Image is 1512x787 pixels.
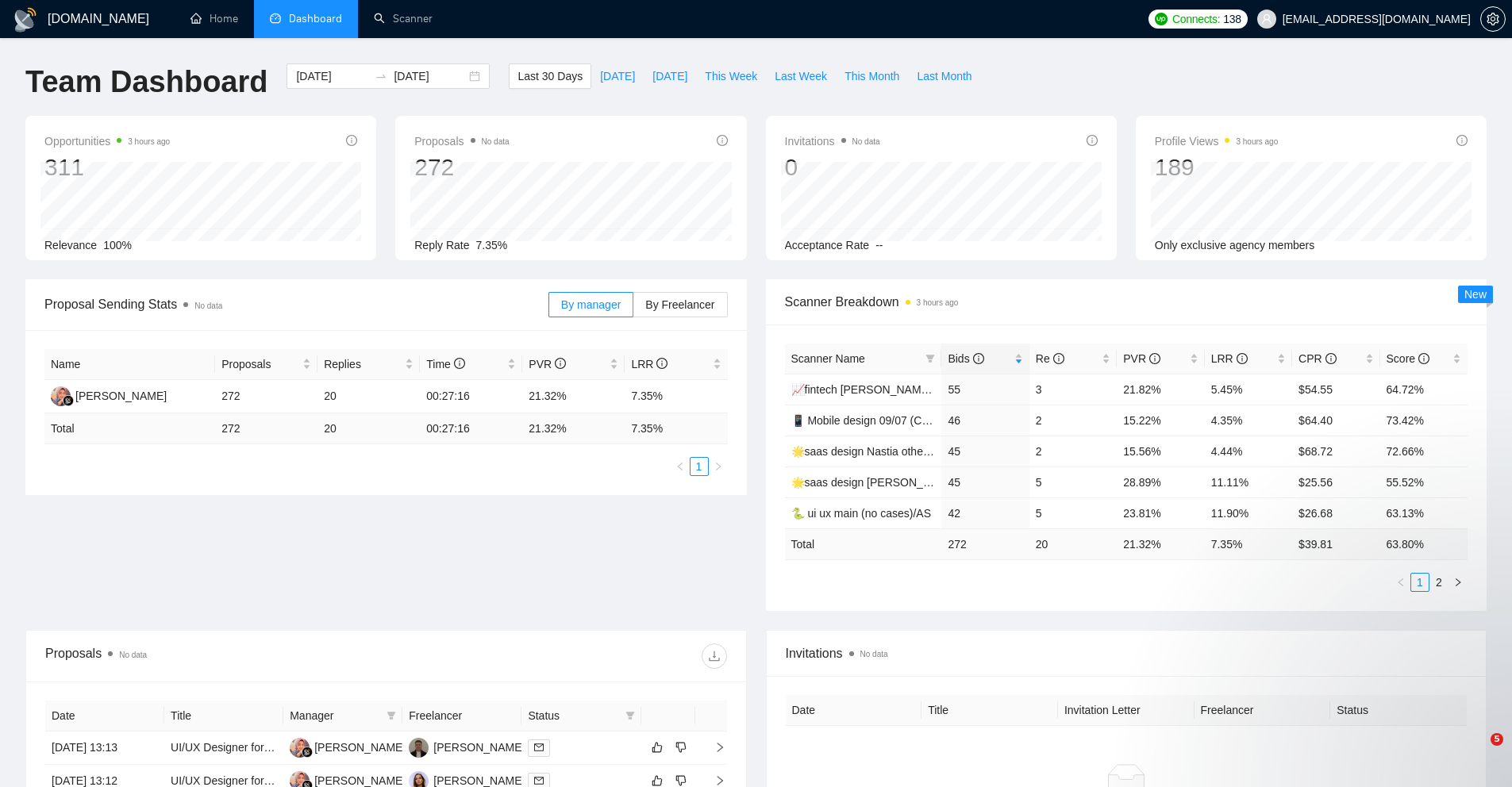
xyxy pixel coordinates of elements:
[1453,578,1463,587] span: right
[1429,573,1449,592] li: 2
[1117,466,1204,497] td: 28.89%
[600,67,635,85] span: [DATE]
[1117,436,1204,466] td: 15.56%
[1155,132,1279,151] span: Profile Views
[1205,436,1292,466] td: 4.44%
[190,12,238,25] a: homeHome
[509,63,591,89] button: Last 30 Days
[1029,374,1117,405] td: 3
[534,743,544,752] span: mail
[786,643,1468,663] span: Invitations
[1205,374,1292,405] td: 5.45%
[171,741,465,754] a: UI/UX Designer for Website Page and Dashboard Redesign
[702,742,725,753] span: right
[1205,528,1292,559] td: 7.35 %
[1480,6,1506,32] button: setting
[702,775,725,786] span: right
[270,13,281,24] span: dashboard
[1380,497,1468,528] td: 63.13%
[785,132,880,151] span: Invitations
[1391,573,1410,592] button: left
[13,7,38,33] img: logo
[290,740,406,753] a: NS[PERSON_NAME]
[296,67,368,85] input: Start date
[1036,352,1064,365] span: Re
[675,462,685,471] span: left
[1087,135,1098,146] span: info-circle
[948,352,983,365] span: Bids
[324,355,402,373] span: Replies
[1449,573,1468,592] li: Next Page
[482,137,510,146] span: No data
[917,67,971,85] span: Last Month
[1292,374,1379,405] td: $54.55
[1123,352,1160,365] span: PVR
[25,63,267,101] h1: Team Dashboard
[164,701,283,731] th: Title
[409,738,429,758] img: DZ
[290,707,380,724] span: Manager
[1411,574,1429,591] a: 1
[221,355,299,373] span: Proposals
[522,413,625,444] td: 21.32 %
[1029,436,1117,466] td: 2
[44,239,97,251] span: Relevance
[941,374,1029,405] td: 55
[690,457,709,476] li: 1
[45,731,164,765] td: [DATE] 13:13
[215,380,317,413] td: 272
[1391,573,1410,592] li: Previous Page
[1029,497,1117,528] td: 5
[1292,466,1379,497] td: $25.56
[290,774,406,786] a: NS[PERSON_NAME]
[1155,152,1279,182] div: 189
[317,349,420,380] th: Replies
[528,707,618,724] span: Status
[941,497,1029,528] td: 42
[302,747,313,758] img: gigradar-bm.png
[1117,528,1204,559] td: 21.32 %
[44,132,170,151] span: Opportunities
[852,137,880,146] span: No data
[844,67,899,85] span: This Month
[1058,695,1195,726] th: Invitation Letter
[1325,353,1337,364] span: info-circle
[1449,573,1468,592] button: right
[45,701,164,731] th: Date
[1491,733,1503,746] span: 5
[1205,405,1292,436] td: 4.35%
[766,63,836,89] button: Last Week
[44,294,548,314] span: Proposal Sending Stats
[44,413,215,444] td: Total
[1410,573,1429,592] li: 1
[785,239,870,251] span: Acceptance Rate
[374,12,433,25] a: searchScanner
[522,380,625,413] td: 21.32%
[317,413,420,444] td: 20
[1458,733,1496,771] iframe: Intercom live chat
[1117,497,1204,528] td: 23.81%
[1211,352,1248,365] span: LRR
[702,643,727,669] button: download
[1155,239,1315,251] span: Only exclusive agency members
[289,12,342,25] span: Dashboard
[644,63,696,89] button: [DATE]
[591,63,644,89] button: [DATE]
[1396,578,1406,587] span: left
[652,67,687,85] span: [DATE]
[785,152,880,182] div: 0
[215,413,317,444] td: 272
[1380,436,1468,466] td: 72.66%
[785,292,1468,312] span: Scanner Breakdown
[1380,405,1468,436] td: 73.42%
[675,741,687,754] span: dislike
[454,358,465,369] span: info-circle
[675,774,687,787] span: dislike
[622,704,638,727] span: filter
[51,386,71,406] img: NS
[171,774,465,787] a: UI/UX Designer for Website Page and Dashboard Redesign
[1195,695,1331,726] th: Freelancer
[402,701,521,731] th: Freelancer
[908,63,980,89] button: Last Month
[645,298,714,311] span: By Freelancer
